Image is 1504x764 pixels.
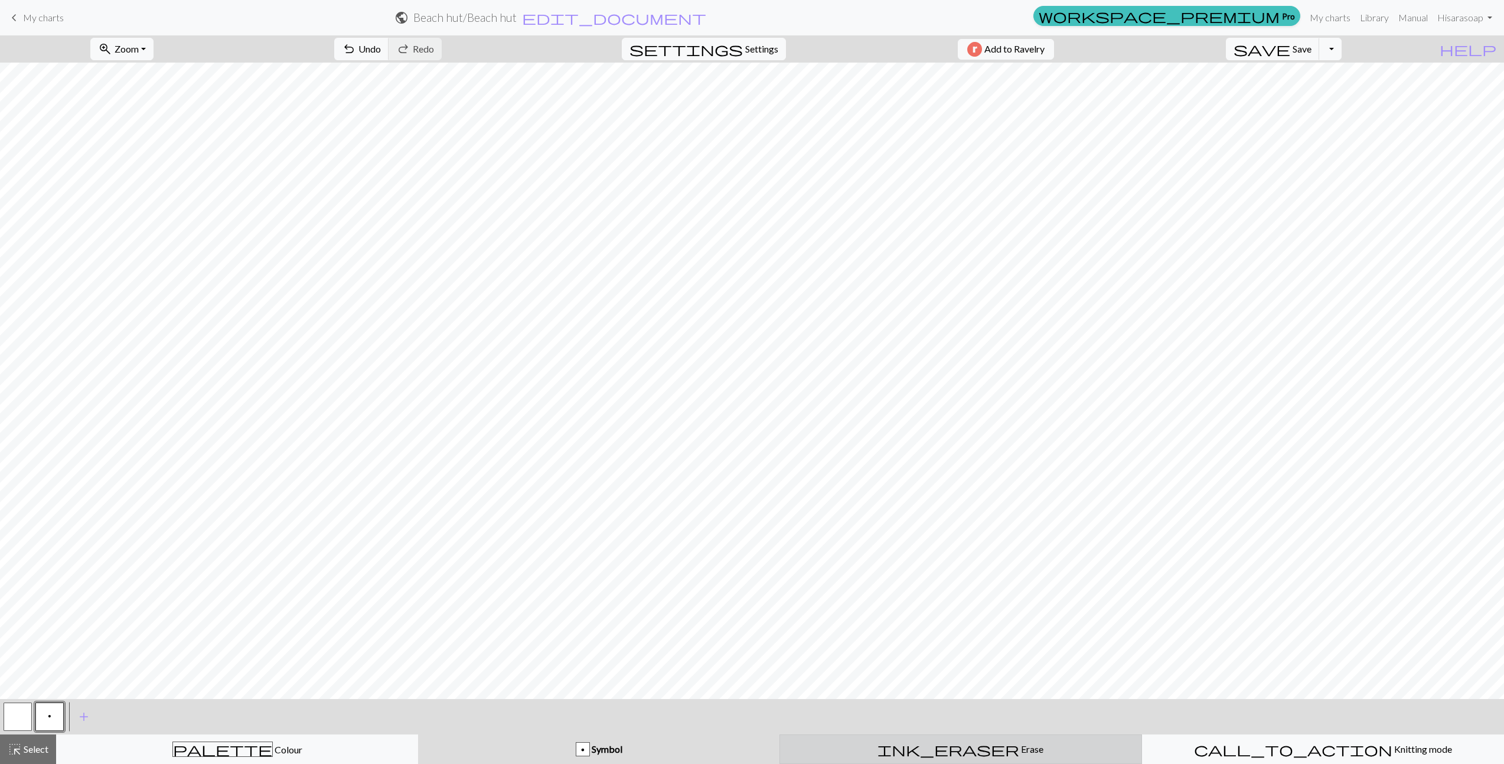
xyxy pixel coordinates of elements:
[967,42,982,57] img: Ravelry
[522,9,706,26] span: edit_document
[56,734,418,764] button: Colour
[358,43,381,54] span: Undo
[7,8,64,28] a: My charts
[334,38,389,60] button: Undo
[342,41,356,57] span: undo
[23,12,64,23] span: My charts
[629,42,743,56] i: Settings
[779,734,1141,764] button: Erase
[1293,43,1311,54] span: Save
[1019,743,1043,755] span: Erase
[629,41,743,57] span: settings
[745,42,778,56] span: Settings
[35,703,64,731] button: p
[1142,734,1504,764] button: Knitting mode
[1039,8,1280,24] span: workspace_premium
[22,743,48,755] span: Select
[8,741,22,758] span: highlight_alt
[1355,6,1394,30] a: Library
[1194,741,1392,758] span: call_to_action
[1392,743,1452,755] span: Knitting mode
[1226,38,1320,60] button: Save
[1234,41,1290,57] span: save
[877,741,1019,758] span: ink_eraser
[418,734,779,764] button: p Symbol
[115,43,139,54] span: Zoom
[98,41,112,57] span: zoom_in
[622,38,786,60] button: SettingsSettings
[984,42,1045,57] span: Add to Ravelry
[173,741,272,758] span: palette
[77,709,91,725] span: add
[1305,6,1355,30] a: My charts
[90,38,154,60] button: Zoom
[1433,6,1497,30] a: Hisarasoap
[1394,6,1433,30] a: Manual
[1440,41,1496,57] span: help
[590,743,622,755] span: Symbol
[1033,6,1300,26] a: Pro
[7,9,21,26] span: keyboard_arrow_left
[394,9,409,26] span: public
[273,744,302,755] span: Colour
[958,39,1054,60] button: Add to Ravelry
[576,743,589,757] div: p
[48,711,51,721] span: Purl
[413,11,517,24] h2: Beach hut / Beach hut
